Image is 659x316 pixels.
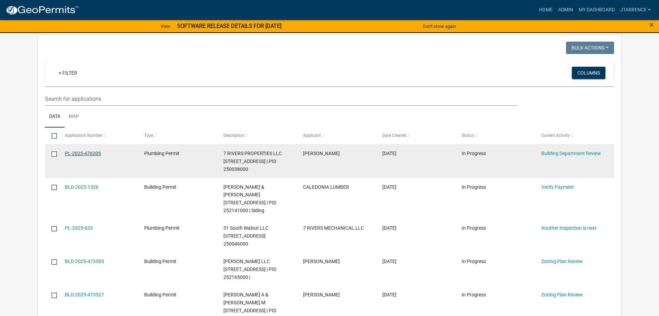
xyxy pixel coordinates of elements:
[65,184,99,190] a: BLD-2025-1326
[572,67,605,79] button: Columns
[566,42,614,54] button: Bulk Actions
[144,151,180,156] span: Plumbing Permit
[541,184,574,190] a: Verify Payment
[144,133,153,138] span: Type
[382,184,396,190] span: 09/09/2025
[158,21,173,32] a: View
[462,225,486,231] span: In Progress
[45,92,518,106] input: Search for applications
[223,259,276,280] span: CHRISTOPHERSON,WAYNE LLC 32 CRESCENT AVE, Houston County | PID 252165000 |
[65,106,83,128] a: Map
[303,133,321,138] span: Applicant
[649,21,654,29] button: Close
[420,21,459,32] button: Don't show again
[541,292,583,297] a: Zoning Plan Review
[382,225,396,231] span: 09/05/2025
[65,292,104,297] a: BLD-2025-473527
[223,151,282,172] span: 7 RIVERS PROPERTIES LLC 236 MAIN ST, Houston County | PID 250038000
[382,259,396,264] span: 09/04/2025
[303,151,340,156] span: Bob Mach
[382,133,406,138] span: Date Created
[177,23,281,29] strong: SOFTWARE RELEASE DETAILS FOR [DATE]
[536,3,555,17] a: Home
[382,151,396,156] span: 09/10/2025
[144,292,176,297] span: Building Permit
[576,3,617,17] a: My Dashboard
[65,151,101,156] a: PL-2025-476205
[382,292,396,297] span: 09/04/2025
[138,128,217,144] datatable-header-cell: Type
[53,67,83,79] a: + Filter
[144,184,176,190] span: Building Permit
[462,292,486,297] span: In Progress
[303,292,340,297] span: Tyler Snyder
[45,106,65,128] a: Data
[303,184,349,190] span: CALEDONIA LUMBER
[462,133,474,138] span: Status
[455,128,534,144] datatable-header-cell: Status
[376,128,455,144] datatable-header-cell: Date Created
[541,151,601,156] a: Building Department Review
[303,259,340,264] span: Tim R Benson
[297,128,376,144] datatable-header-cell: Applicant
[649,20,654,30] span: ×
[144,225,180,231] span: Plumbing Permit
[535,128,614,144] datatable-header-cell: Current Activity
[223,184,276,213] span: JENSEN,JEFFREY N & SANDRA K 1520 VALLEY LN, Houston County | PID 252141000 | Siding
[45,128,58,144] datatable-header-cell: Select
[617,3,654,17] a: jtarrence
[223,133,244,138] span: Description
[65,259,104,264] a: BLD-2025-473595
[462,184,486,190] span: In Progress
[303,225,364,231] span: 7 RIVERS MECHANICAL LLC
[58,128,137,144] datatable-header-cell: Application Number
[65,225,93,231] a: PL-2025-633
[217,128,296,144] datatable-header-cell: Description
[462,151,486,156] span: In Progress
[144,259,176,264] span: Building Permit
[541,133,570,138] span: Current Activity
[541,225,597,231] a: Another Inspection is next
[541,259,583,264] a: Zoning Plan Review
[462,259,486,264] span: In Progress
[65,133,102,138] span: Application Number
[555,3,576,17] a: Admin
[223,225,268,247] span: 31 South Walnut LLC 31 WALNUT ST S, HOUSTON County | PID 250046000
